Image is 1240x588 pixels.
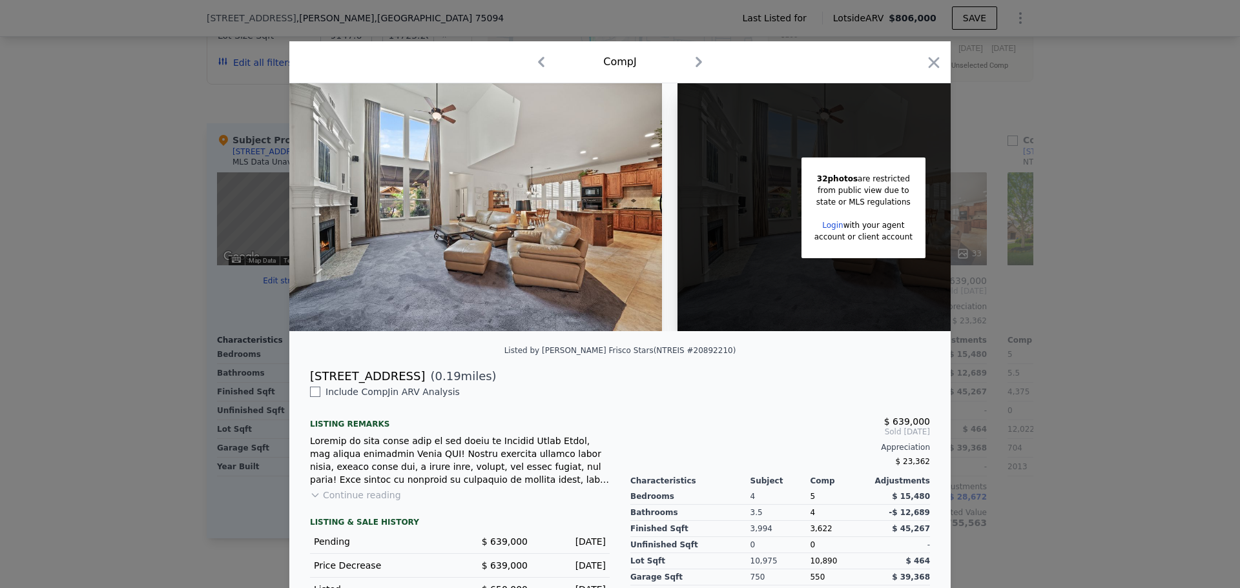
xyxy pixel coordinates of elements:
div: Unfinished Sqft [630,537,750,553]
div: 0 [750,537,811,553]
div: are restricted [814,173,913,185]
div: Subject [750,476,811,486]
div: 4 [750,489,811,505]
div: 3,994 [750,521,811,537]
span: Sold [DATE] [630,427,930,437]
span: -$ 12,689 [889,508,930,517]
span: ( miles) [425,367,496,385]
span: 10,890 [810,556,837,565]
div: Finished Sqft [630,521,750,537]
div: Adjustments [870,476,930,486]
div: Characteristics [630,476,750,486]
div: [DATE] [538,535,606,548]
div: Listed by [PERSON_NAME] Frisco Stars (NTREIS #20892210) [504,346,736,355]
div: 10,975 [750,553,811,569]
span: $ 639,000 [884,416,930,427]
div: [STREET_ADDRESS] [310,367,425,385]
a: Login [822,221,843,230]
button: Continue reading [310,489,401,502]
div: Price Decrease [314,559,449,572]
span: 550 [810,573,825,582]
div: Bedrooms [630,489,750,505]
span: with your agent [843,221,905,230]
div: [DATE] [538,559,606,572]
div: Pending [314,535,449,548]
div: Garage Sqft [630,569,750,585]
div: Bathrooms [630,505,750,521]
div: LISTING & SALE HISTORY [310,517,610,530]
div: Comp [810,476,870,486]
div: Comp J [603,54,636,70]
div: account or client account [814,231,913,243]
span: 5 [810,492,815,501]
div: Listing remarks [310,409,610,429]
span: 0 [810,540,815,549]
span: Include Comp J in ARV Analysis [320,387,465,397]
span: $ 39,368 [892,573,930,582]
span: 32 photos [817,174,858,183]
div: - [870,537,930,553]
img: Property Img [289,83,662,331]
div: Loremip do sita conse adip el sed doeiu te Incidid Utlab Etdol, mag aliqua enimadmin Venia QUI! N... [310,434,610,486]
span: $ 15,480 [892,492,930,501]
div: 4 [810,505,870,521]
span: 0.19 [435,369,461,383]
span: $ 639,000 [482,536,528,547]
div: from public view due to [814,185,913,196]
span: $ 23,362 [896,457,930,466]
div: state or MLS regulations [814,196,913,208]
div: 750 [750,569,811,585]
span: $ 464 [905,556,930,565]
div: Appreciation [630,442,930,452]
div: Lot Sqft [630,553,750,569]
div: 3.5 [750,505,811,521]
span: $ 45,267 [892,524,930,533]
span: 3,622 [810,524,832,533]
span: $ 639,000 [482,560,528,571]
